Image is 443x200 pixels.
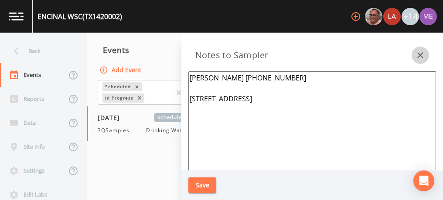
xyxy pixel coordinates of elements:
[419,8,437,25] img: d4d65db7c401dd99d63b7ad86343d265
[37,11,122,22] div: ENCINAL WSC (TX1420002)
[87,106,214,142] a: [DATE]Scheduled3QSamplesDrinking Water
[383,8,401,25] img: cf6e799eed601856facf0d2563d1856d
[413,170,434,191] div: Open Intercom Messenger
[98,113,126,122] span: [DATE]
[365,8,382,25] img: e2d790fa78825a4bb76dcb6ab311d44c
[87,39,214,61] div: Events
[188,177,216,193] button: Save
[98,127,135,134] span: 3QSamples
[146,127,188,134] span: Drinking Water
[102,93,135,103] div: In Progress
[383,8,401,25] div: Lauren Saenz
[135,93,144,103] div: Remove In Progress
[98,62,145,78] button: Add Event
[402,8,419,25] div: +14
[154,113,188,122] span: Scheduled
[365,8,383,25] div: Mike Franklin
[132,82,142,91] div: Remove Scheduled
[9,12,24,20] img: logo
[195,48,268,62] h3: Notes to Sampler
[102,82,132,91] div: Scheduled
